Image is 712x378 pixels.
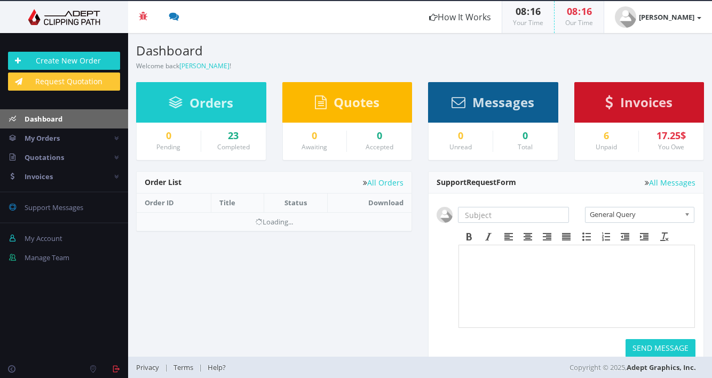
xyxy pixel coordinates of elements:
[136,363,164,372] a: Privacy
[179,61,230,70] a: [PERSON_NAME]
[626,339,695,357] button: SEND MESSAGE
[137,212,412,231] td: Loading...
[189,94,233,111] span: Orders
[479,230,498,244] div: Italic
[537,230,557,244] div: Align right
[518,230,537,244] div: Align center
[655,230,674,244] div: Clear formatting
[136,44,412,58] h3: Dashboard
[211,194,264,212] th: Title
[328,194,412,212] th: Download
[557,230,576,244] div: Justify
[136,61,231,70] small: Welcome back !
[8,9,120,25] img: Adept Graphics
[604,1,712,33] a: [PERSON_NAME]
[596,142,617,151] small: Unpaid
[577,5,581,18] span: :
[577,230,596,244] div: Bullet list
[645,179,695,187] a: All Messages
[209,131,258,141] a: 23
[639,12,694,22] strong: [PERSON_NAME]
[596,230,615,244] div: Numbered list
[25,253,69,262] span: Manage Team
[156,142,180,151] small: Pending
[25,203,83,212] span: Support Messages
[366,142,393,151] small: Accepted
[137,194,211,212] th: Order ID
[647,131,695,141] div: 17.25$
[516,5,526,18] span: 08
[501,131,550,141] div: 0
[466,177,496,187] span: Request
[615,230,635,244] div: Decrease indent
[334,93,379,111] span: Quotes
[518,142,533,151] small: Total
[458,207,569,223] input: Subject
[315,100,379,109] a: Quotes
[25,133,60,143] span: My Orders
[605,100,673,109] a: Invoices
[168,363,199,372] a: Terms
[355,131,404,141] a: 0
[437,207,453,223] img: user_default.jpg
[25,172,53,181] span: Invoices
[449,142,472,151] small: Unread
[25,234,62,243] span: My Account
[513,18,543,27] small: Your Time
[658,142,684,151] small: You Owe
[565,18,593,27] small: Our Time
[8,73,120,91] a: Request Quotation
[569,362,696,373] span: Copyright © 2025,
[460,230,479,244] div: Bold
[264,194,328,212] th: Status
[202,363,231,372] a: Help?
[169,100,233,110] a: Orders
[530,5,541,18] span: 16
[302,142,327,151] small: Awaiting
[291,131,339,141] a: 0
[363,179,404,187] a: All Orders
[437,131,485,141] a: 0
[452,100,534,109] a: Messages
[499,230,518,244] div: Align left
[136,357,515,378] div: | |
[8,52,120,70] a: Create New Order
[635,230,654,244] div: Increase indent
[145,131,193,141] a: 0
[590,207,681,221] span: General Query
[620,93,673,111] span: Invoices
[437,177,516,187] span: Support Form
[418,1,502,33] a: How It Works
[526,5,530,18] span: :
[145,177,181,187] span: Order List
[459,245,694,327] iframe: Rich Text Area. Press ALT-F9 for menu. Press ALT-F10 for toolbar. Press ALT-0 for help
[615,6,636,28] img: user_default.jpg
[25,114,62,124] span: Dashboard
[581,5,592,18] span: 16
[25,152,64,162] span: Quotations
[627,363,696,372] a: Adept Graphics, Inc.
[583,131,631,141] a: 6
[217,142,250,151] small: Completed
[567,5,577,18] span: 08
[472,93,534,111] span: Messages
